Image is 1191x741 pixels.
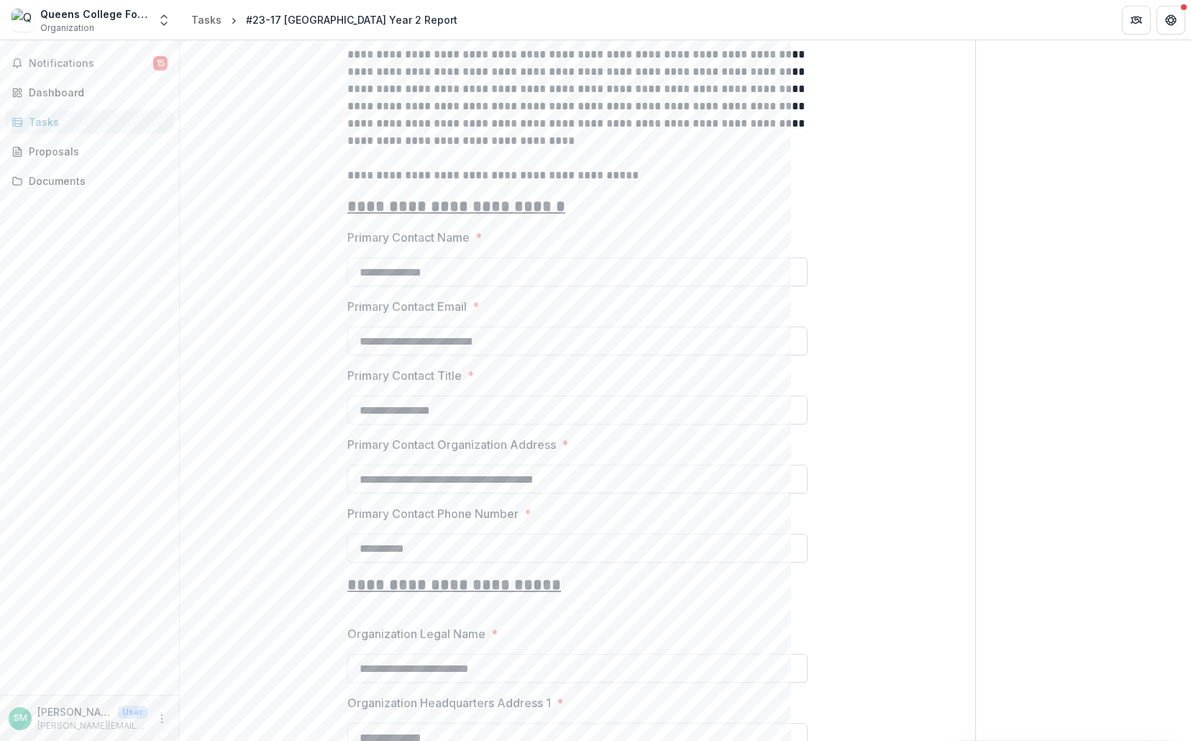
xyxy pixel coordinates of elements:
[29,144,162,159] div: Proposals
[118,706,147,719] p: User
[6,110,173,134] a: Tasks
[347,625,485,642] p: Organization Legal Name
[29,58,153,70] span: Notifications
[14,714,27,723] div: Susanne Morrow
[153,710,170,727] button: More
[347,694,551,712] p: Organization Headquarters Address 1
[6,169,173,193] a: Documents
[347,505,519,522] p: Primary Contact Phone Number
[29,173,162,188] div: Documents
[246,12,457,27] div: #23-17 [GEOGRAPHIC_DATA] Year 2 Report
[1122,6,1151,35] button: Partners
[37,704,112,719] p: [PERSON_NAME]
[347,367,462,384] p: Primary Contact Title
[40,22,94,35] span: Organization
[154,6,174,35] button: Open entity switcher
[29,114,162,129] div: Tasks
[153,56,168,71] span: 15
[191,12,222,27] div: Tasks
[40,6,148,22] div: Queens College Foundation
[6,140,173,163] a: Proposals
[6,52,173,75] button: Notifications15
[29,85,162,100] div: Dashboard
[186,9,463,30] nav: breadcrumb
[12,9,35,32] img: Queens College Foundation
[347,298,467,315] p: Primary Contact Email
[6,81,173,104] a: Dashboard
[1156,6,1185,35] button: Get Help
[186,9,227,30] a: Tasks
[347,229,470,246] p: Primary Contact Name
[37,719,147,732] p: [PERSON_NAME][EMAIL_ADDRESS][PERSON_NAME][DOMAIN_NAME]
[347,436,556,453] p: Primary Contact Organization Address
